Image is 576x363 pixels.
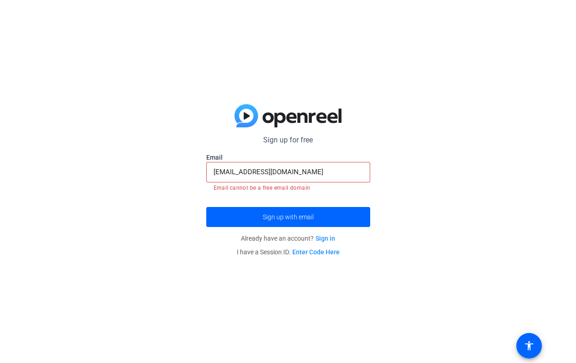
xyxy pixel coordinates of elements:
a: Sign in [316,235,335,242]
label: Email [206,153,370,162]
button: Sign up with email [206,207,370,227]
img: blue-gradient.svg [234,104,342,128]
mat-error: Email cannot be a free email domain [214,182,363,192]
a: Enter Code Here [292,248,340,256]
iframe: Drift Widget Chat Controller [401,307,565,352]
p: Sign up for free [206,135,370,146]
span: I have a Session ID. [237,248,340,256]
input: Enter Email Address [214,166,363,177]
span: Already have an account? [241,235,335,242]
